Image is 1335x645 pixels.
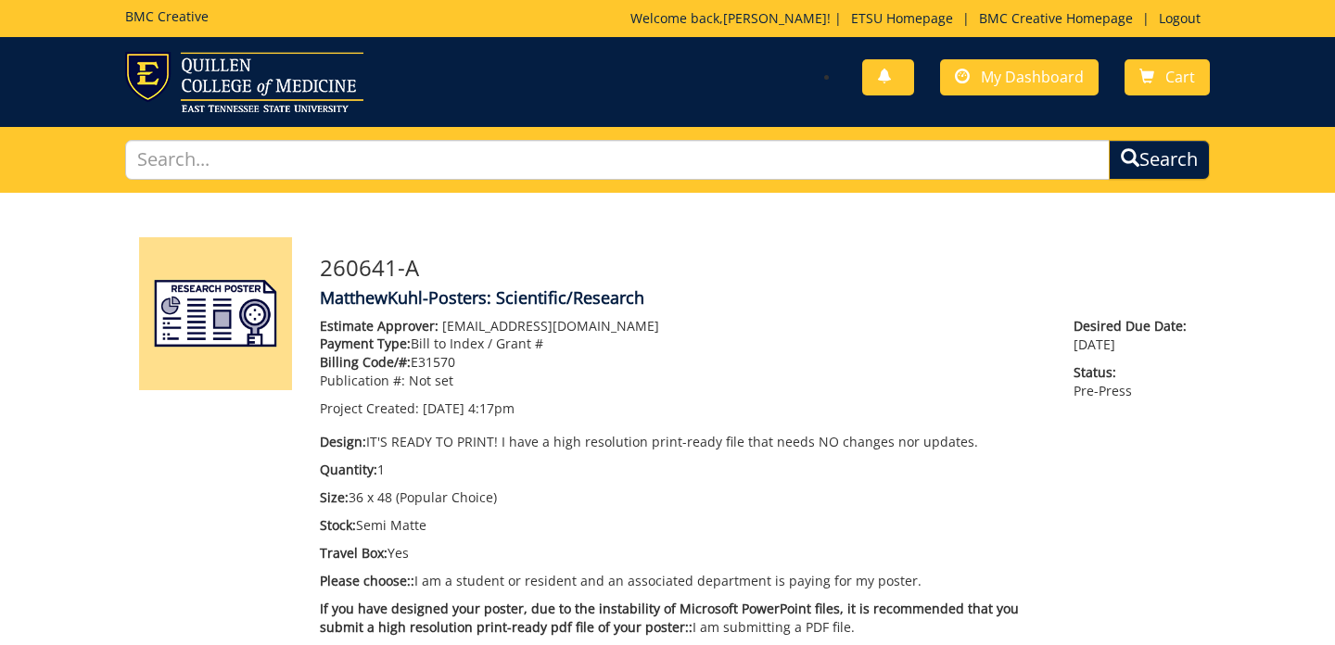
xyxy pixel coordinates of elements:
[320,372,405,389] span: Publication #:
[320,516,1046,535] p: Semi Matte
[320,353,1046,372] p: E31570
[125,52,363,112] img: ETSU logo
[320,353,411,371] span: Billing Code/#:
[320,544,388,562] span: Travel Box:
[320,433,1046,451] p: IT'S READY TO PRINT! I have a high resolution print-ready file that needs NO changes nor updates.
[409,372,453,389] span: Not set
[1165,67,1195,87] span: Cart
[320,572,414,589] span: Please choose::
[320,600,1019,636] span: If you have designed your poster, due to the instability of Microsoft PowerPoint files, it is rec...
[320,335,1046,353] p: Bill to Index / Grant #
[842,9,962,27] a: ETSU Homepage
[139,237,292,390] img: Product featured image
[320,317,1046,335] p: [EMAIL_ADDRESS][DOMAIN_NAME]
[320,317,439,335] span: Estimate Approver:
[1150,9,1210,27] a: Logout
[940,59,1099,95] a: My Dashboard
[423,399,515,417] span: [DATE] 4:17pm
[320,488,1046,507] p: 36 x 48 (Popular Choice)
[320,256,1196,280] h3: 260641-A
[320,433,366,450] span: Design:
[320,335,411,352] span: Payment Type:
[320,289,1196,308] h4: MatthewKuhl-Posters: Scientific/Research
[320,461,377,478] span: Quantity:
[1074,363,1196,382] span: Status:
[723,9,827,27] a: [PERSON_NAME]
[320,488,349,506] span: Size:
[320,600,1046,637] p: I am submitting a PDF file.
[1109,140,1210,180] button: Search
[1074,317,1196,335] span: Desired Due Date:
[1125,59,1210,95] a: Cart
[320,399,419,417] span: Project Created:
[981,67,1084,87] span: My Dashboard
[320,516,356,534] span: Stock:
[320,461,1046,479] p: 1
[320,572,1046,590] p: I am a student or resident and an associated department is paying for my poster.
[125,9,209,23] h5: BMC Creative
[1074,363,1196,400] p: Pre-Press
[125,140,1110,180] input: Search...
[1074,317,1196,354] p: [DATE]
[970,9,1142,27] a: BMC Creative Homepage
[320,544,1046,563] p: Yes
[630,9,1210,28] p: Welcome back, ! | | |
